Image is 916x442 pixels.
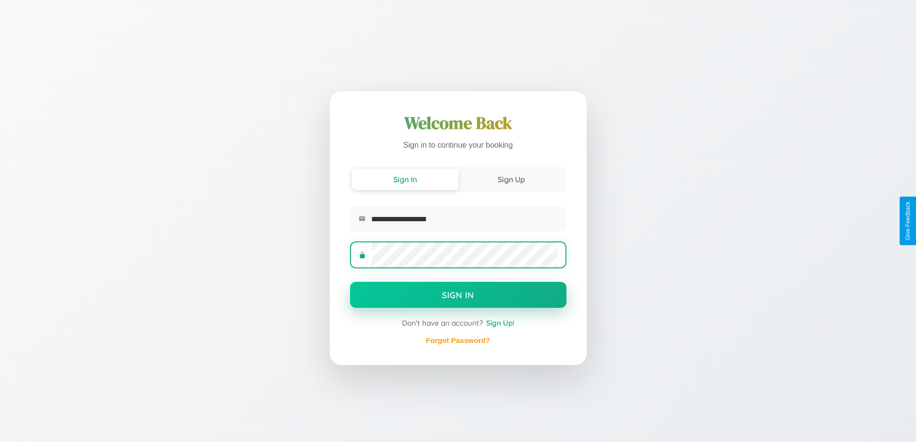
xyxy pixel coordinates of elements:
button: Sign Up [458,169,565,190]
div: Don't have an account? [350,318,566,328]
button: Sign In [350,282,566,308]
span: Sign Up! [486,318,514,328]
button: Sign In [352,169,458,190]
div: Give Feedback [904,202,911,240]
h1: Welcome Back [350,112,566,135]
a: Forgot Password? [426,336,490,344]
p: Sign in to continue your booking [350,139,566,152]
